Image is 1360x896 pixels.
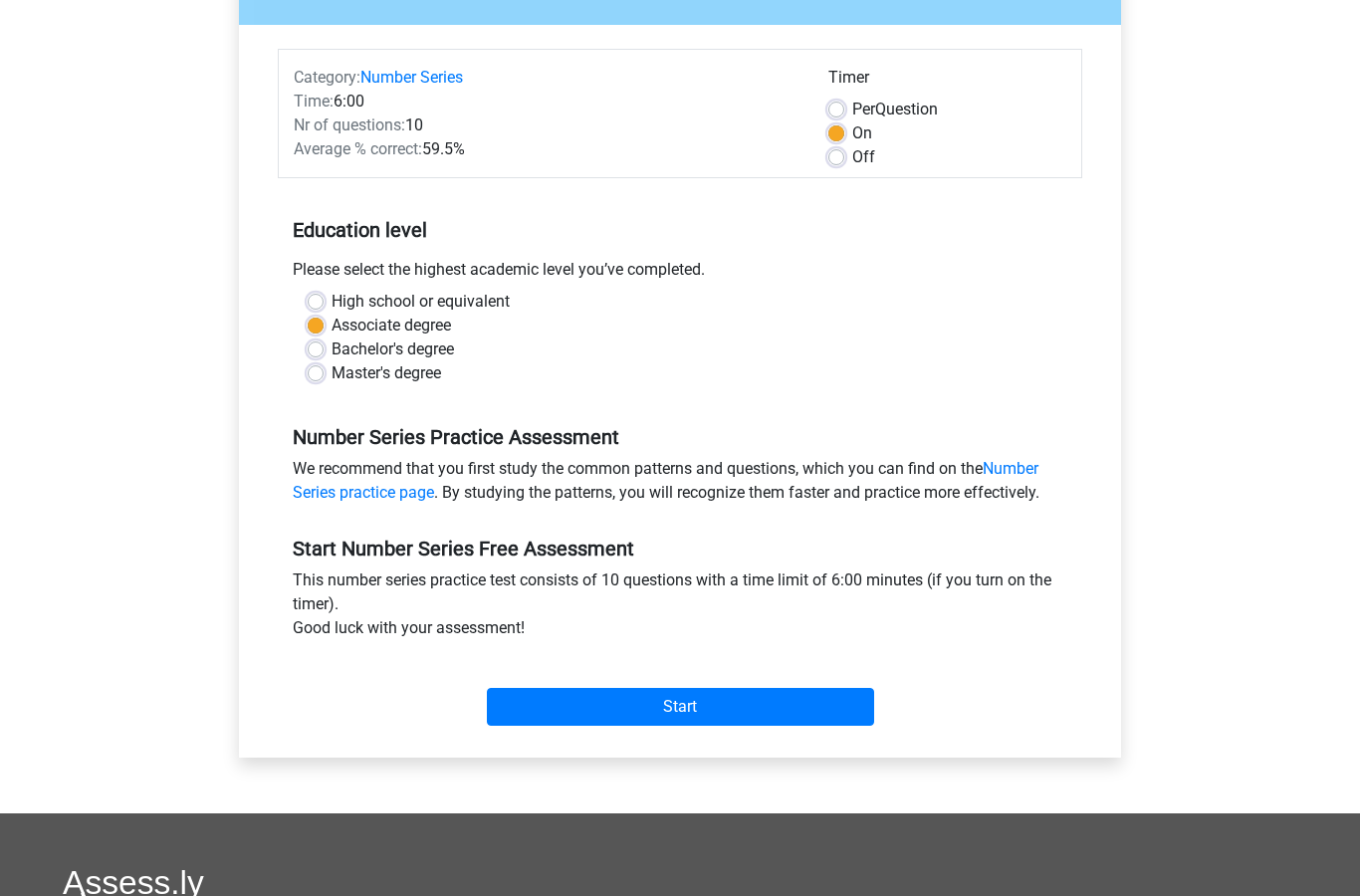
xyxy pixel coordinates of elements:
[279,114,813,138] div: 10
[332,315,451,338] label: Associate degree
[294,69,360,88] span: Category:
[852,146,875,170] label: Off
[278,569,1082,649] div: This number series practice test consists of 10 questions with a time limit of 6:00 minutes (if y...
[294,93,334,112] span: Time:
[279,138,813,162] div: 59.5%
[294,116,405,135] span: Nr of questions:
[852,101,875,119] span: Per
[332,291,510,315] label: High school or equivalent
[278,458,1082,514] div: We recommend that you first study the common patterns and questions, which you can find on the . ...
[852,99,938,122] label: Question
[360,69,463,88] a: Number Series
[828,67,1066,99] div: Timer
[279,91,813,114] div: 6:00
[332,338,454,362] label: Bachelor's degree
[332,362,441,386] label: Master's degree
[852,122,872,146] label: On
[487,689,874,727] input: Start
[293,426,1067,450] h5: Number Series Practice Assessment
[293,211,1067,251] h5: Education level
[294,140,422,159] span: Average % correct:
[278,259,1082,291] div: Please select the highest academic level you’ve completed.
[293,538,1067,561] h5: Start Number Series Free Assessment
